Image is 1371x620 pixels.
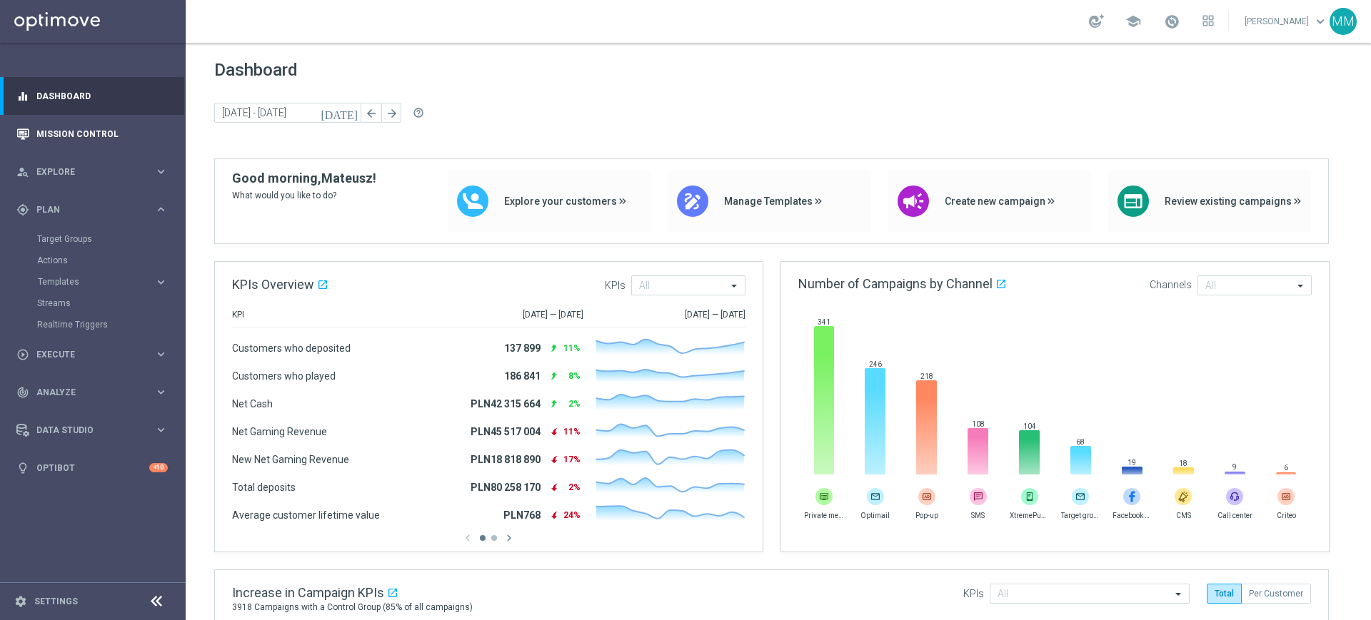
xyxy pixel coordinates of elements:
button: lightbulb Optibot +10 [16,462,169,474]
a: Streams [37,298,149,309]
span: Plan [36,205,154,214]
span: Explore [36,168,154,176]
a: Target Groups [37,233,149,245]
div: MM [1330,8,1357,35]
i: keyboard_arrow_right [154,203,168,216]
i: keyboard_arrow_right [154,165,168,178]
span: Execute [36,350,154,359]
button: Data Studio keyboard_arrow_right [16,425,169,436]
span: school [1125,14,1141,29]
i: gps_fixed [16,203,29,216]
i: keyboard_arrow_right [154,423,168,437]
button: equalizer Dashboard [16,91,169,102]
i: lightbulb [16,462,29,474]
i: keyboard_arrow_right [154,275,168,289]
a: Optibot [36,449,149,487]
div: Dashboard [16,77,168,115]
span: keyboard_arrow_down [1312,14,1328,29]
a: [PERSON_NAME]keyboard_arrow_down [1243,11,1330,32]
div: Templates [38,278,154,286]
i: keyboard_arrow_right [154,385,168,399]
a: Realtime Triggers [37,319,149,330]
button: play_circle_outline Execute keyboard_arrow_right [16,349,169,360]
button: person_search Explore keyboard_arrow_right [16,166,169,178]
button: track_changes Analyze keyboard_arrow_right [16,387,169,398]
div: Actions [37,250,184,271]
div: Realtime Triggers [37,314,184,335]
button: gps_fixed Plan keyboard_arrow_right [16,204,169,215]
a: Settings [34,597,78,606]
div: Target Groups [37,228,184,250]
div: Explore [16,166,154,178]
span: Templates [38,278,140,286]
div: Execute [16,348,154,361]
button: Templates keyboard_arrow_right [37,276,169,288]
div: Templates [37,271,184,293]
i: person_search [16,166,29,178]
i: keyboard_arrow_right [154,347,168,361]
div: Mission Control [16,115,168,153]
i: play_circle_outline [16,348,29,361]
i: equalizer [16,90,29,103]
span: Analyze [36,388,154,397]
div: Data Studio [16,424,154,437]
i: track_changes [16,386,29,399]
div: Analyze [16,386,154,399]
i: settings [14,595,27,608]
div: +10 [149,463,168,472]
div: Plan [16,203,154,216]
div: Streams [37,293,184,314]
button: Mission Control [16,128,169,140]
div: Optibot [16,449,168,487]
a: Actions [37,255,149,266]
a: Dashboard [36,77,168,115]
a: Mission Control [36,115,168,153]
span: Data Studio [36,426,154,434]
